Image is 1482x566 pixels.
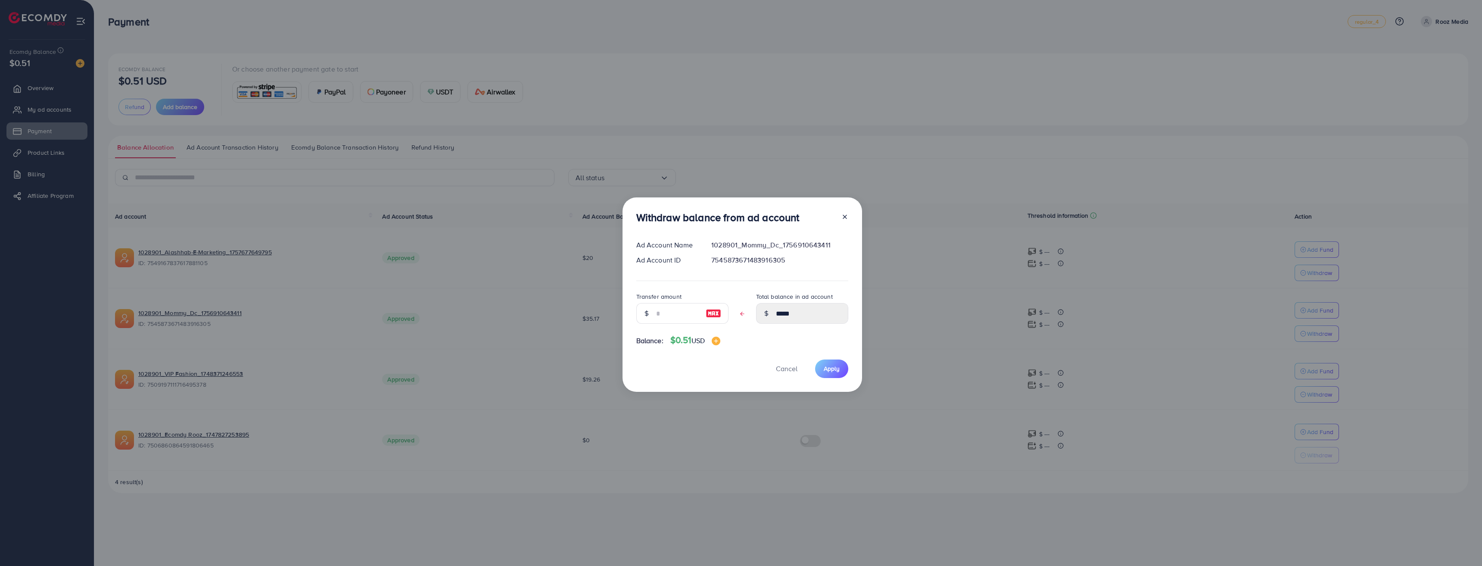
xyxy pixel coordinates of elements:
button: Cancel [765,360,808,378]
span: Cancel [776,364,797,373]
h4: $0.51 [670,335,720,346]
span: Apply [824,364,840,373]
label: Transfer amount [636,292,682,301]
img: image [706,308,721,319]
button: Apply [815,360,848,378]
div: Ad Account Name [629,240,705,250]
iframe: Chat [1445,527,1476,560]
div: 1028901_Mommy_Dc_1756910643411 [704,240,855,250]
div: Ad Account ID [629,255,705,265]
label: Total balance in ad account [756,292,833,301]
h3: Withdraw balance from ad account [636,211,800,224]
span: USD [691,336,705,345]
span: Balance: [636,336,663,346]
div: 7545873671483916305 [704,255,855,265]
img: image [712,337,720,345]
